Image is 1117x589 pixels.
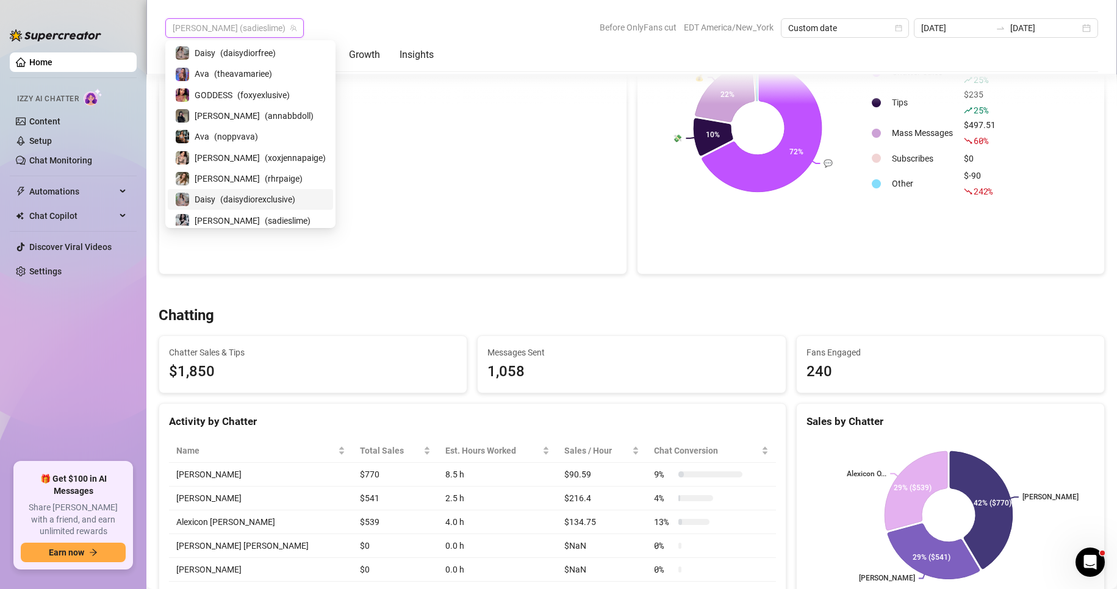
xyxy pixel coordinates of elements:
td: [PERSON_NAME] [169,487,353,510]
div: $0 [964,152,996,165]
span: Automations [29,182,116,201]
td: [PERSON_NAME] [PERSON_NAME] [169,534,353,558]
span: ( daisydiorfree ) [220,46,276,60]
div: Activity by Chatter [169,413,776,430]
span: 0 % [654,563,673,576]
th: Name [169,439,353,463]
span: Ava [195,130,209,143]
span: Chat Copilot [29,206,116,226]
img: logo-BBDzfeDw.svg [10,29,101,41]
img: Ava [176,130,189,143]
span: arrow-right [89,548,98,557]
a: Chat Monitoring [29,155,92,165]
span: rise [964,76,972,84]
text: 💸 [673,134,682,143]
img: Daisy [176,193,189,206]
td: $0 [353,534,438,558]
a: Setup [29,136,52,146]
div: Sales by Chatter [806,413,1094,430]
a: Discover Viral Videos [29,242,112,252]
img: Chat Copilot [16,212,24,220]
img: Ava [176,68,189,81]
span: Fans Engaged [806,346,1094,359]
span: Chat Conversion [654,444,758,457]
span: Earn now [49,548,84,557]
a: Content [29,116,60,126]
span: Daisy [195,193,215,206]
td: $216.4 [557,487,647,510]
input: End date [1010,21,1080,35]
td: $NaN [557,534,647,558]
span: 60 % [974,135,988,146]
td: Tips [887,88,958,117]
td: 2.5 h [438,487,557,510]
input: Start date [921,21,991,35]
span: team [290,24,297,32]
span: Daisy [195,46,215,60]
td: Other [887,169,958,198]
span: Ava [195,67,209,80]
span: $1,850 [169,360,457,384]
td: Subscribes [887,149,958,168]
td: $541 [353,487,438,510]
div: Growth [349,48,380,62]
td: $0 [353,558,438,582]
div: $497.51 [964,118,996,148]
span: ( rhrpaige ) [265,172,303,185]
img: AI Chatter [84,88,102,106]
td: $134.75 [557,510,647,534]
div: $-90 [964,169,996,198]
span: Custom date [788,19,902,37]
a: Settings [29,266,62,276]
span: 🎁 Get $100 in AI Messages [21,473,126,497]
span: Share [PERSON_NAME] with a friend, and earn unlimited rewards [21,502,126,538]
span: EDT America/New_York [684,18,774,37]
img: Paige [176,172,189,185]
span: Before OnlyFans cut [600,18,677,37]
td: 4.0 h [438,510,557,534]
th: Total Sales [353,439,438,463]
td: $NaN [557,558,647,582]
span: 242 % [974,185,993,197]
span: 9 % [654,468,673,481]
span: [PERSON_NAME] [195,172,260,185]
span: ( noppvava ) [214,130,258,143]
div: $235 [964,88,996,117]
span: Izzy AI Chatter [17,93,79,105]
span: fall [964,137,972,145]
text: [PERSON_NAME] [859,574,915,583]
text: 💰 [695,73,704,82]
span: swap-right [996,23,1005,33]
td: $539 [353,510,438,534]
span: Chatter Sales & Tips [169,346,457,359]
span: ( daisydiorexclusive ) [220,193,295,206]
td: Mass Messages [887,118,958,148]
span: ( sadieslime ) [265,214,311,227]
button: Earn nowarrow-right [21,543,126,562]
span: GODDESS [195,88,232,102]
img: GODDESS [176,88,189,102]
span: [PERSON_NAME] [195,109,260,123]
span: ( annabbdoll ) [265,109,314,123]
td: $90.59 [557,463,647,487]
th: Chat Conversion [647,439,775,463]
span: [PERSON_NAME] [195,214,260,227]
span: thunderbolt [16,187,26,196]
td: 8.5 h [438,463,557,487]
td: [PERSON_NAME] [169,463,353,487]
td: Alexicon [PERSON_NAME] [169,510,353,534]
span: 4 % [654,491,673,505]
span: Sales / Hour [564,444,630,457]
iframe: Intercom live chat [1076,548,1105,577]
span: ( foxyexlusive ) [237,88,290,102]
span: [PERSON_NAME] [195,151,260,165]
td: 0.0 h [438,534,557,558]
td: [PERSON_NAME] [169,558,353,582]
span: fall [964,187,972,196]
img: Sadie [176,214,189,227]
img: Anna [176,109,189,123]
div: Insights [400,48,434,62]
img: Daisy [176,46,189,60]
text: [PERSON_NAME] [1022,493,1079,501]
div: 1,058 [487,360,775,384]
